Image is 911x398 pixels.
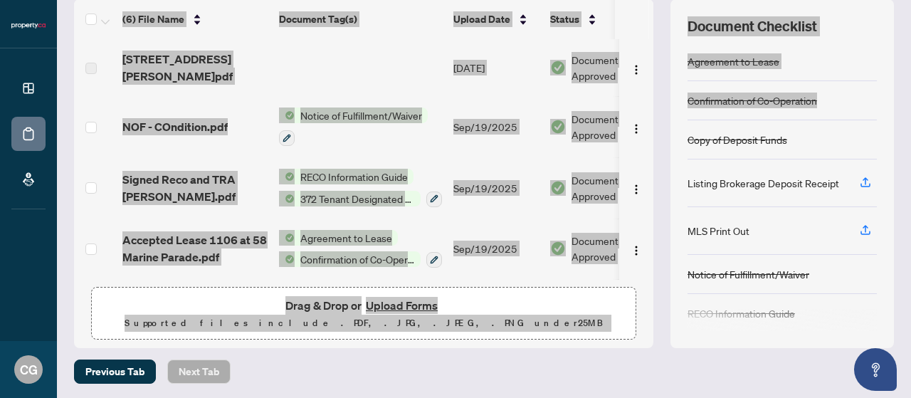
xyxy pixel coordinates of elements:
button: Logo [625,237,648,260]
img: Document Status [550,60,566,75]
span: Confirmation of Co-Operation [295,251,421,267]
span: Signed Reco and TRA [PERSON_NAME].pdf [122,171,268,205]
span: (6) File Name [122,11,184,27]
button: Previous Tab [74,360,156,384]
span: CG [20,360,38,379]
img: Status Icon [279,251,295,267]
td: Sep/19/2025 [448,96,544,157]
span: Agreement to Lease [295,230,398,246]
img: Status Icon [279,169,295,184]
span: Upload Date [453,11,510,27]
div: MLS Print Out [688,223,749,239]
span: 372 Tenant Designated Representation Agreement with Company Schedule A [295,191,421,206]
span: Status [550,11,579,27]
button: Status IconAgreement to LeaseStatus IconConfirmation of Co-Operation [279,230,442,268]
div: RECO Information Guide [688,305,795,321]
span: Drag & Drop orUpload FormsSupported files include .PDF, .JPG, .JPEG, .PNG under25MB [92,288,636,340]
button: Status IconNotice of Fulfillment/Waiver [279,108,428,146]
p: Supported files include .PDF, .JPG, .JPEG, .PNG under 25 MB [100,315,627,332]
td: Sep/19/2025 [448,219,544,280]
span: NOF - COndition.pdf [122,118,228,135]
button: Status IconRECO Information GuideStatus Icon372 Tenant Designated Representation Agreement with C... [279,169,442,207]
img: logo [11,21,46,30]
span: Document Approved [572,233,660,264]
td: Sep/19/2025 [448,279,544,340]
div: Listing Brokerage Deposit Receipt [688,175,839,191]
span: Document Checklist [688,16,817,36]
img: Logo [631,64,642,75]
button: Logo [625,56,648,79]
div: Confirmation of Co-Operation [688,93,817,108]
img: Document Status [550,241,566,256]
span: Previous Tab [85,360,144,383]
img: Logo [631,123,642,135]
span: [STREET_ADDRESS][PERSON_NAME]pdf [122,51,268,85]
img: Logo [631,184,642,195]
div: Copy of Deposit Funds [688,132,787,147]
button: Upload Forms [362,296,442,315]
img: Document Status [550,119,566,135]
span: Document Approved [572,52,660,83]
span: Drag & Drop or [285,296,442,315]
span: Document Approved [572,172,660,204]
td: Sep/19/2025 [448,157,544,219]
button: Next Tab [167,360,231,384]
img: Status Icon [279,230,295,246]
span: Notice of Fulfillment/Waiver [295,108,428,123]
img: Status Icon [279,108,295,123]
img: Document Status [550,180,566,196]
img: Logo [631,245,642,256]
td: [DATE] [448,39,544,96]
span: Accepted Lease 1106 at 58 Marine Parade.pdf [122,231,268,266]
div: Agreement to Lease [688,53,779,69]
img: Status Icon [279,191,295,206]
span: Document Approved [572,111,660,142]
button: Open asap [854,348,897,391]
div: Notice of Fulfillment/Waiver [688,266,809,282]
span: RECO Information Guide [295,169,414,184]
button: Logo [625,177,648,199]
button: Logo [625,115,648,138]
